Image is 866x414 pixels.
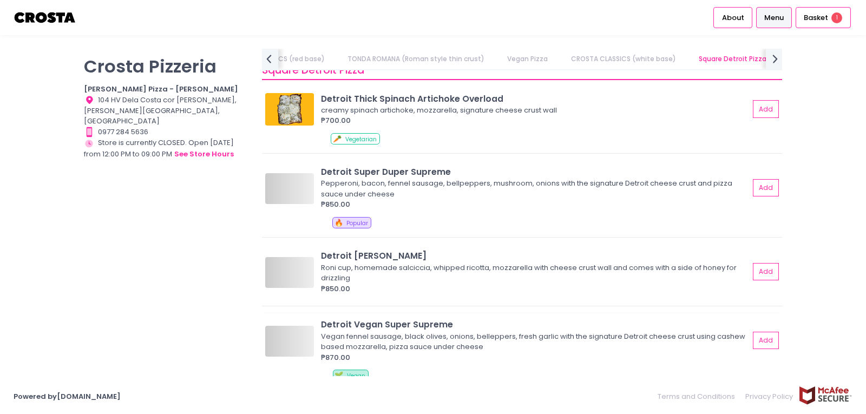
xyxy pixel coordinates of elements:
[713,7,752,28] a: About
[321,249,749,262] div: Detroit [PERSON_NAME]
[688,49,777,69] a: Square Detroit Pizza
[84,127,248,137] div: 0977 284 5636
[321,262,746,284] div: Roni cup, homemade salciccia, whipped ricotta, mozzarella with cheese crust wall and comes with a...
[321,284,749,294] div: ₱850.00
[265,93,314,126] img: Detroit Thick Spinach Artichoke Overload
[831,12,842,23] span: 1
[658,386,740,407] a: Terms and Conditions
[14,391,121,402] a: Powered by[DOMAIN_NAME]
[347,372,365,380] span: Vegan
[84,84,238,94] b: [PERSON_NAME] Pizza - [PERSON_NAME]
[321,318,749,331] div: Detroit Vegan Super Supreme
[321,115,749,126] div: ₱700.00
[321,178,746,199] div: Pepperoni, bacon, fennel sausage, bellpeppers, mushroom, onions with the signature Detroit cheese...
[321,199,749,210] div: ₱850.00
[722,12,744,23] span: About
[334,370,343,380] span: 🌱
[334,218,343,228] span: 🔥
[84,137,248,160] div: Store is currently CLOSED. Open [DATE] from 12:00 PM to 09:00 PM
[753,332,779,350] button: Add
[333,134,342,144] span: 🥕
[84,56,248,77] p: Crosta Pizzeria
[753,263,779,281] button: Add
[174,148,234,160] button: see store hours
[262,63,364,77] span: Square Detroit Pizza
[14,8,77,27] img: logo
[740,386,799,407] a: Privacy Policy
[756,7,792,28] a: Menu
[321,105,746,116] div: creamy spinach artichoke, mozzarella, signature cheese crust wall
[497,49,559,69] a: Vegan Pizza
[321,93,749,105] div: Detroit Thick Spinach Artichoke Overload
[84,95,248,127] div: 104 HV Dela Costa cor [PERSON_NAME], [PERSON_NAME][GEOGRAPHIC_DATA], [GEOGRAPHIC_DATA]
[321,166,749,178] div: Detroit Super Duper Supreme
[804,12,828,23] span: Basket
[321,352,749,363] div: ₱870.00
[337,49,495,69] a: TONDA ROMANA (Roman style thin crust)
[321,331,746,352] div: Vegan fennel sausage, black olives, onions, belleppers, fresh garlic with the signature Detroit c...
[345,135,377,143] span: Vegetarian
[346,219,368,227] span: Popular
[560,49,686,69] a: CROSTA CLASSICS (white base)
[764,12,784,23] span: Menu
[753,179,779,197] button: Add
[798,386,852,405] img: mcafee-secure
[753,100,779,118] button: Add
